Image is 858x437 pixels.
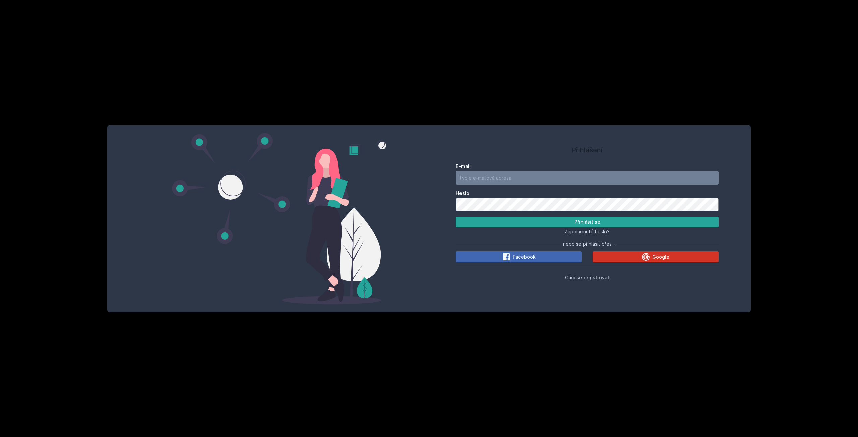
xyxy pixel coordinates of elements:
[593,251,719,262] button: Google
[513,253,536,260] span: Facebook
[565,273,609,281] button: Chci se registrovat
[565,275,609,280] span: Chci se registrovat
[565,229,610,234] span: Zapomenuté heslo?
[456,190,719,197] label: Heslo
[652,253,669,260] span: Google
[456,251,582,262] button: Facebook
[456,163,719,170] label: E-mail
[456,145,719,155] h1: Přihlášení
[456,217,719,227] button: Přihlásit se
[456,171,719,185] input: Tvoje e-mailová adresa
[563,241,612,247] span: nebo se přihlásit přes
